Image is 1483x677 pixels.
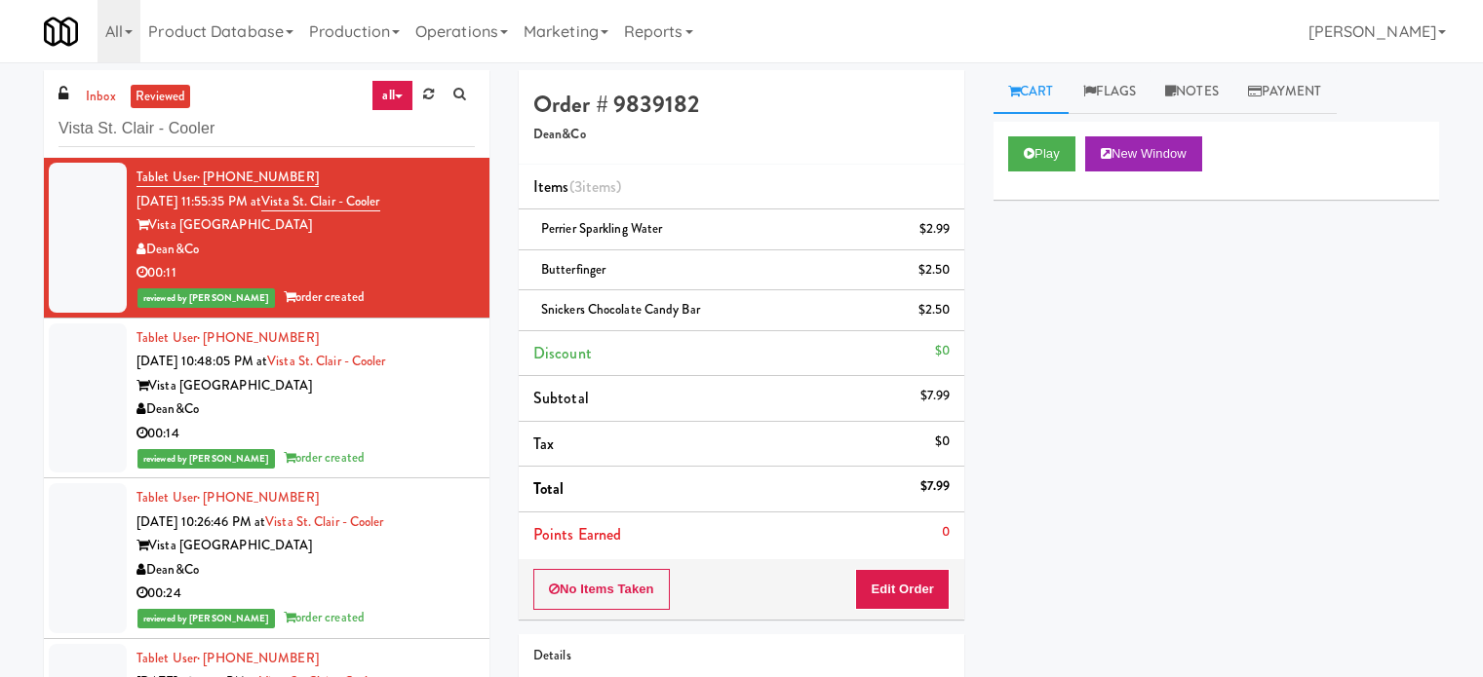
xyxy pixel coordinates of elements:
[533,387,589,409] span: Subtotal
[935,430,950,454] div: $0
[942,520,950,545] div: 0
[371,80,412,111] a: all
[137,192,261,210] span: [DATE] 11:55:35 PM at
[582,175,617,198] ng-pluralize: items
[918,298,951,322] div: $2.50
[137,512,265,531] span: [DATE] 10:26:46 PM at
[920,474,951,499] div: $7.99
[197,328,319,347] span: · [PHONE_NUMBER]
[131,85,191,109] a: reviewed
[1008,136,1075,171] button: Play
[541,300,700,319] span: Snickers Chocolate Candy Bar
[137,649,319,667] a: Tablet User· [PHONE_NUMBER]
[81,85,121,109] a: inbox
[137,238,475,262] div: Dean&Co
[541,260,605,279] span: Butterfinger
[197,649,319,667] span: · [PHONE_NUMBER]
[267,352,385,370] a: Vista St. Clair - Cooler
[44,158,489,319] li: Tablet User· [PHONE_NUMBER][DATE] 11:55:35 PM atVista St. Clair - CoolerVista [GEOGRAPHIC_DATA]De...
[137,422,475,446] div: 00:14
[137,288,275,308] span: reviewed by [PERSON_NAME]
[994,70,1069,114] a: Cart
[137,582,475,606] div: 00:24
[284,448,365,467] span: order created
[533,342,592,364] span: Discount
[533,128,950,142] h5: Dean&Co
[44,478,489,639] li: Tablet User· [PHONE_NUMBER][DATE] 10:26:46 PM atVista St. Clair - CoolerVista [GEOGRAPHIC_DATA]De...
[919,217,951,242] div: $2.99
[197,488,319,507] span: · [PHONE_NUMBER]
[284,608,365,626] span: order created
[137,374,475,398] div: Vista [GEOGRAPHIC_DATA]
[920,384,951,408] div: $7.99
[265,512,383,531] a: Vista St. Clair - Cooler
[1085,136,1202,171] button: New Window
[137,352,267,370] span: [DATE] 10:48:05 PM at
[533,477,565,500] span: Total
[44,15,78,49] img: Micromart
[569,175,622,198] span: (3 )
[137,558,475,583] div: Dean&Co
[59,111,475,147] input: Search vision orders
[855,569,950,610] button: Edit Order
[137,328,319,347] a: Tablet User· [PHONE_NUMBER]
[137,449,275,469] span: reviewed by [PERSON_NAME]
[533,644,950,668] div: Details
[533,175,621,198] span: Items
[918,258,951,282] div: $2.50
[44,319,489,479] li: Tablet User· [PHONE_NUMBER][DATE] 10:48:05 PM atVista St. Clair - CoolerVista [GEOGRAPHIC_DATA]De...
[1069,70,1151,114] a: Flags
[137,168,319,187] a: Tablet User· [PHONE_NUMBER]
[533,523,621,545] span: Points Earned
[284,287,365,306] span: order created
[137,261,475,285] div: 00:11
[137,488,319,507] a: Tablet User· [PHONE_NUMBER]
[533,92,950,117] h4: Order # 9839182
[137,609,275,628] span: reviewed by [PERSON_NAME]
[137,397,475,422] div: Dean&Co
[1151,70,1233,114] a: Notes
[1233,70,1337,114] a: Payment
[137,534,475,558] div: Vista [GEOGRAPHIC_DATA]
[197,168,319,186] span: · [PHONE_NUMBER]
[261,192,379,211] a: Vista St. Clair - Cooler
[935,339,950,363] div: $0
[533,433,554,455] span: Tax
[541,219,662,238] span: Perrier Sparkling Water
[137,213,475,238] div: Vista [GEOGRAPHIC_DATA]
[533,569,670,610] button: No Items Taken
